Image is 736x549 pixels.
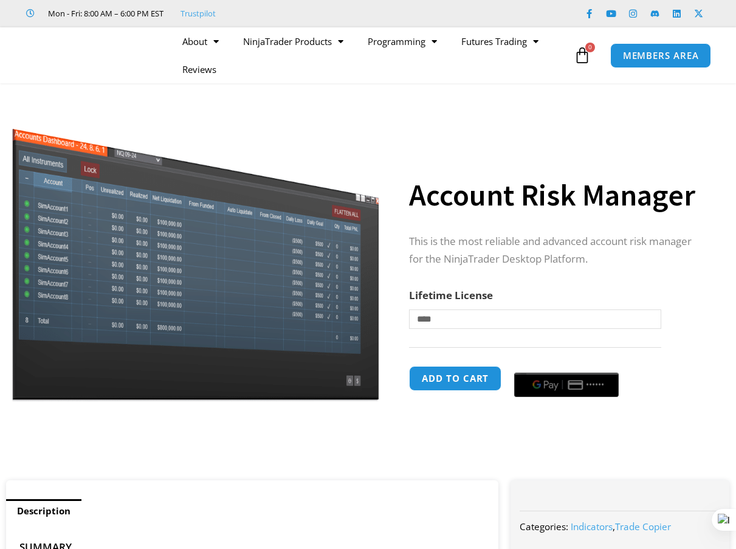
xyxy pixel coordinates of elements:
[6,499,81,523] a: Description
[615,520,671,533] a: Trade Copier
[512,364,621,365] iframe: Secure payment input frame
[181,6,216,21] a: Trustpilot
[571,520,671,533] span: ,
[586,381,605,389] text: ••••••
[610,43,712,68] a: MEMBERS AREA
[45,6,163,21] span: Mon - Fri: 8:00 AM – 6:00 PM EST
[409,335,428,344] a: Clear options
[555,38,609,73] a: 0
[9,105,382,401] img: Screenshot 2024-08-26 15462845454
[170,27,231,55] a: About
[409,366,501,391] button: Add to cart
[409,233,706,268] p: This is the most reliable and advanced account risk manager for the NinjaTrader Desktop Platform.
[24,33,154,77] img: LogoAI | Affordable Indicators – NinjaTrader
[514,373,619,397] button: Buy with GPay
[409,174,706,216] h1: Account Risk Manager
[571,520,613,533] a: Indicators
[231,27,356,55] a: NinjaTrader Products
[170,55,229,83] a: Reviews
[409,288,493,302] label: Lifetime License
[585,43,595,52] span: 0
[356,27,449,55] a: Programming
[449,27,551,55] a: Futures Trading
[170,27,571,83] nav: Menu
[623,51,699,60] span: MEMBERS AREA
[520,520,568,533] span: Categories:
